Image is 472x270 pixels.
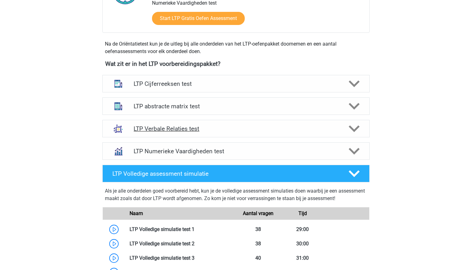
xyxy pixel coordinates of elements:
img: abstracte matrices [110,98,126,114]
img: numeriek redeneren [110,143,126,159]
div: LTP Volledige simulatie test 2 [125,240,236,248]
div: LTP Volledige simulatie test 3 [125,254,236,262]
h4: Wat zit er in het LTP voorbereidingspakket? [105,60,367,67]
a: numeriek redeneren LTP Numerieke Vaardigheden test [100,142,372,160]
h4: LTP Volledige assessment simulatie [112,170,338,177]
a: abstracte matrices LTP abstracte matrix test [100,97,372,115]
img: analogieen [110,120,126,137]
div: Tijd [280,210,325,217]
h4: LTP Verbale Relaties test [134,125,338,132]
div: Aantal vragen [236,210,280,217]
a: Start LTP Gratis Oefen Assessment [152,12,245,25]
h4: LTP Cijferreeksen test [134,80,338,87]
h4: LTP Numerieke Vaardigheden test [134,148,338,155]
h4: LTP abstracte matrix test [134,103,338,110]
a: LTP Volledige assessment simulatie [100,165,372,182]
a: cijferreeksen LTP Cijferreeksen test [100,75,372,92]
div: Naam [125,210,236,217]
a: analogieen LTP Verbale Relaties test [100,120,372,137]
div: Als je alle onderdelen goed voorbereid hebt, kun je de volledige assessment simulaties doen waarb... [105,187,367,205]
div: Na de Oriëntatietest kun je de uitleg bij alle onderdelen van het LTP-oefenpakket doornemen en ee... [102,40,370,55]
img: cijferreeksen [110,76,126,92]
div: LTP Volledige simulatie test 1 [125,226,236,233]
